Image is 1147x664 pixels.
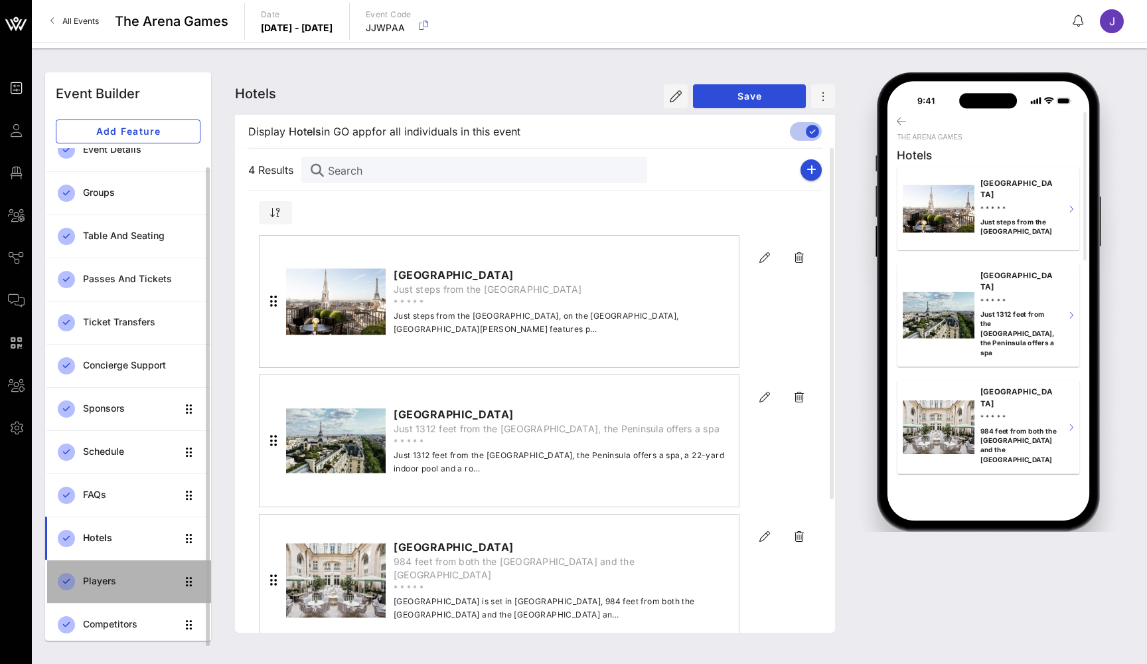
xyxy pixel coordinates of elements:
[394,283,733,296] span: Just steps from the [GEOGRAPHIC_DATA]
[1100,9,1124,33] div: J
[1109,15,1115,28] span: J
[83,187,200,199] div: Groups
[83,446,177,457] div: Schedule
[394,309,733,336] span: Just steps from the [GEOGRAPHIC_DATA], on the [GEOGRAPHIC_DATA], [GEOGRAPHIC_DATA][PERSON_NAME] f...
[56,84,140,104] div: Event Builder
[394,422,733,436] span: Just 1312 feet from the [GEOGRAPHIC_DATA], the Peninsula offers a spa
[45,560,211,603] a: Players
[45,214,211,258] a: Table and Seating
[372,124,520,139] span: for all individuals in this event
[45,387,211,430] a: Sponsors
[83,403,177,414] div: Sponsors
[980,177,1057,200] p: [GEOGRAPHIC_DATA]
[45,517,211,560] a: Hotels
[394,406,733,422] span: [GEOGRAPHIC_DATA]
[897,147,1079,163] div: Hotels
[261,21,333,35] p: [DATE] - [DATE]
[980,269,1057,292] p: [GEOGRAPHIC_DATA]
[980,426,1057,464] p: 984 feet from both the [GEOGRAPHIC_DATA] and the [GEOGRAPHIC_DATA]
[248,124,520,139] span: Display in GO app
[83,533,177,544] div: Hotels
[693,84,806,108] button: Save
[394,595,733,622] span: [GEOGRAPHIC_DATA] is set in [GEOGRAPHIC_DATA], 984 feet from both the [GEOGRAPHIC_DATA] and the [...
[394,449,733,475] span: Just 1312 feet from the [GEOGRAPHIC_DATA], the Peninsula offers a spa, a 22-yard indoor pool and ...
[83,230,200,242] div: Table and Seating
[45,301,211,344] a: Ticket Transfers
[83,274,200,285] div: Passes and Tickets
[235,86,276,102] span: Hotels
[45,171,211,214] a: Groups
[83,619,177,630] div: Competitors
[289,124,321,139] span: Hotels
[67,125,189,137] span: Add Feature
[980,217,1057,236] p: Just steps from the [GEOGRAPHIC_DATA]
[45,603,211,646] a: Competitors
[45,258,211,301] a: Passes and Tickets
[366,21,412,35] p: JJWPAA
[83,360,200,371] div: Concierge Support
[261,8,333,21] p: Date
[394,555,733,582] span: 984 feet from both the [GEOGRAPHIC_DATA] and the [GEOGRAPHIC_DATA]
[980,309,1057,357] p: Just 1312 feet from the [GEOGRAPHIC_DATA], the Peninsula offers a spa
[248,162,301,178] span: 4 Results
[366,8,412,21] p: Event Code
[83,144,200,155] div: Event Details
[897,132,1079,142] div: The Arena Games
[56,120,200,143] button: Add Feature
[45,344,211,387] a: Concierge Support
[394,539,733,555] span: [GEOGRAPHIC_DATA]
[980,386,1057,409] p: [GEOGRAPHIC_DATA]
[45,473,211,517] a: FAQs
[42,11,107,32] a: All Events
[45,128,211,171] a: Event Details
[83,317,200,328] div: Ticket Transfers
[62,16,99,26] span: All Events
[115,11,228,31] span: The Arena Games
[83,576,177,587] div: Players
[83,489,177,501] div: FAQs
[394,267,733,283] span: [GEOGRAPHIC_DATA]
[45,430,211,473] a: Schedule
[704,90,795,102] span: Save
